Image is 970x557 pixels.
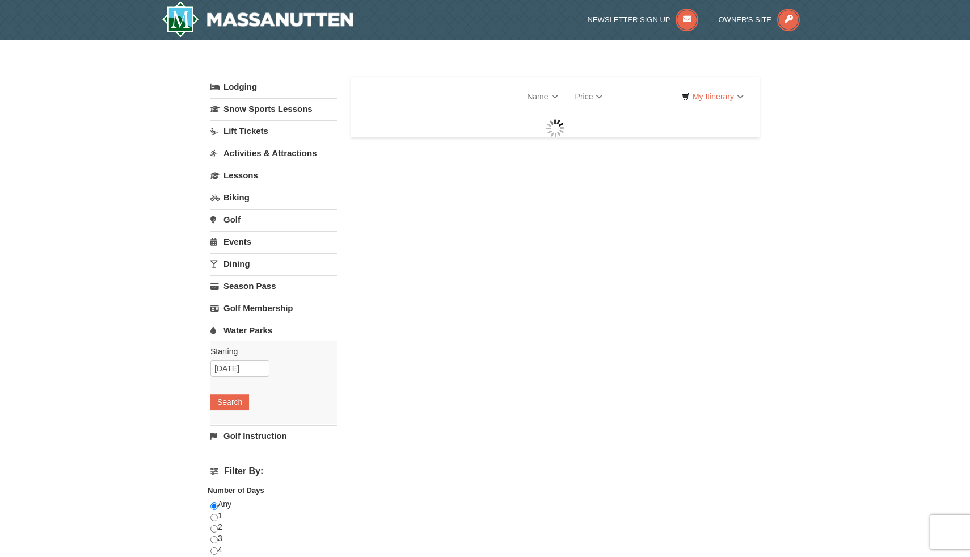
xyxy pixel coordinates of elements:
[546,119,564,137] img: wait gif
[210,120,337,141] a: Lift Tickets
[208,486,264,495] strong: Number of Days
[210,298,337,319] a: Golf Membership
[210,466,337,476] h4: Filter By:
[210,231,337,252] a: Events
[210,394,249,410] button: Search
[210,143,337,164] a: Activities & Attractions
[210,165,337,186] a: Lessons
[719,15,800,24] a: Owner's Site
[210,346,328,357] label: Starting
[210,77,337,97] a: Lodging
[210,425,337,446] a: Golf Instruction
[210,320,337,341] a: Water Parks
[210,253,337,274] a: Dining
[210,187,337,208] a: Biking
[210,209,337,230] a: Golf
[567,85,611,108] a: Price
[719,15,772,24] span: Owner's Site
[210,275,337,296] a: Season Pass
[210,98,337,119] a: Snow Sports Lessons
[518,85,566,108] a: Name
[674,88,751,105] a: My Itinerary
[162,1,353,37] a: Massanutten Resort
[588,15,699,24] a: Newsletter Sign Up
[162,1,353,37] img: Massanutten Resort Logo
[588,15,670,24] span: Newsletter Sign Up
